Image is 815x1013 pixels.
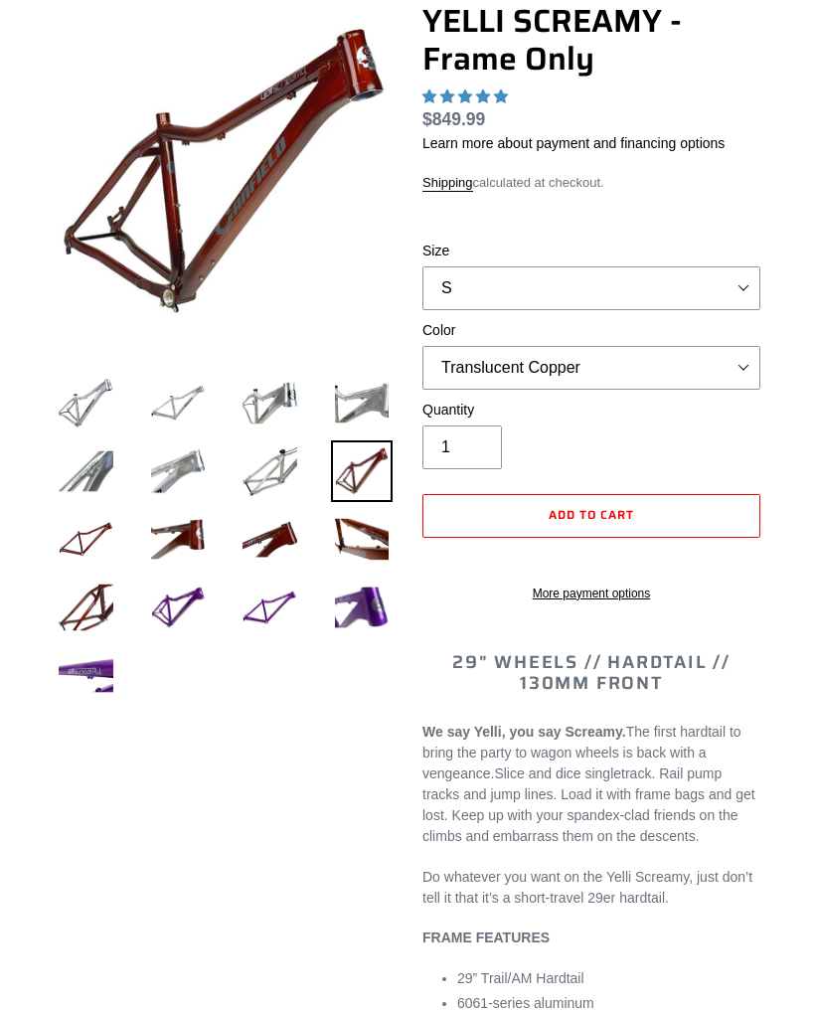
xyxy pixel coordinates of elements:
[331,508,394,571] img: Load image into Gallery viewer, YELLI SCREAMY - Frame Only
[422,722,760,847] p: Slice and dice singletrack. Rail pump tracks and jump lines. Load it with frame bags and get lost...
[422,241,760,261] label: Size
[452,648,731,698] span: 29" WHEELS // HARDTAIL // 130MM FRONT
[147,508,210,571] img: Load image into Gallery viewer, YELLI SCREAMY - Frame Only
[239,440,301,503] img: Load image into Gallery viewer, YELLI SCREAMY - Frame Only
[55,508,117,571] img: Load image into Gallery viewer, YELLI SCREAMY - Frame Only
[422,175,473,192] a: Shipping
[239,372,301,434] img: Load image into Gallery viewer, YELLI SCREAMY - Frame Only
[422,929,550,945] b: FRAME FEATURES
[422,869,752,906] span: Do whatever you want on the Yelli Screamy, just don’t tell it that it’s a short-travel 29er hardt...
[457,995,594,1011] span: 6061-series aluminum
[422,494,760,538] button: Add to cart
[331,440,394,503] img: Load image into Gallery viewer, YELLI SCREAMY - Frame Only
[55,577,117,639] img: Load image into Gallery viewer, YELLI SCREAMY - Frame Only
[331,577,394,639] img: Load image into Gallery viewer, YELLI SCREAMY - Frame Only
[422,585,760,602] a: More payment options
[422,400,760,421] label: Quantity
[239,577,301,639] img: Load image into Gallery viewer, YELLI SCREAMY - Frame Only
[55,644,117,707] img: Load image into Gallery viewer, YELLI SCREAMY - Frame Only
[422,2,760,79] h1: YELLI SCREAMY - Frame Only
[457,970,584,986] span: 29” Trail/AM Hardtail
[422,88,512,104] span: 5.00 stars
[55,440,117,503] img: Load image into Gallery viewer, YELLI SCREAMY - Frame Only
[331,372,394,434] img: Load image into Gallery viewer, YELLI SCREAMY - Frame Only
[55,372,117,434] img: Load image into Gallery viewer, YELLI SCREAMY - Frame Only
[422,109,485,129] span: $849.99
[147,440,210,503] img: Load image into Gallery viewer, YELLI SCREAMY - Frame Only
[422,320,760,341] label: Color
[422,724,741,781] span: The first hardtail to bring the party to wagon wheels is back with a vengeance.
[422,135,725,151] a: Learn more about payment and financing options
[147,372,210,434] img: Load image into Gallery viewer, YELLI SCREAMY - Frame Only
[422,724,626,740] b: We say Yelli, you say Screamy.
[549,505,634,524] span: Add to cart
[147,577,210,639] img: Load image into Gallery viewer, YELLI SCREAMY - Frame Only
[239,508,301,571] img: Load image into Gallery viewer, YELLI SCREAMY - Frame Only
[422,173,760,193] div: calculated at checkout.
